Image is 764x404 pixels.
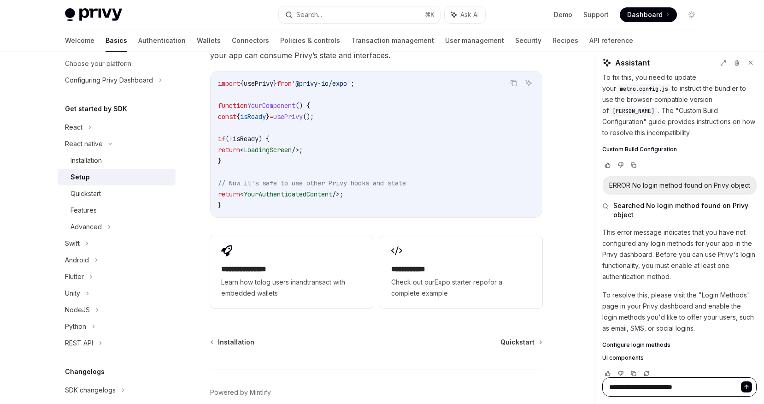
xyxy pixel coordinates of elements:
div: React [65,122,82,133]
a: Security [515,30,541,52]
div: ERROR No login method found on Privy object [609,181,750,190]
div: Setup [71,172,90,183]
span: usePrivy [273,113,303,121]
a: Authentication [138,30,186,52]
span: isReady [240,113,266,121]
span: YourComponent [247,101,295,110]
a: Expo starter repo [435,278,488,286]
a: Wallets [197,30,221,52]
a: User management [445,30,504,52]
a: Installation [58,152,176,169]
span: } [273,79,277,88]
span: Installation [218,338,254,347]
a: Policies & controls [280,30,340,52]
button: Ask AI [523,77,535,89]
p: This error message indicates that you have not configured any login methods for your app in the P... [602,227,757,282]
button: Send message [741,381,752,392]
a: Quickstart [58,185,176,202]
span: [PERSON_NAME] [612,107,654,115]
span: Searched No login method found on Privy object [613,201,757,220]
div: Python [65,321,86,332]
a: Powered by Mintlify [210,388,271,397]
span: Ask AI [460,10,479,19]
p: To resolve this, please visit the "Login Methods" page in your Privy dashboard and enable the log... [602,290,757,334]
h5: Get started by SDK [65,103,127,114]
span: Custom Build Configuration [602,146,677,153]
a: Dashboard [620,7,677,22]
span: if [218,135,225,143]
a: Support [583,10,609,19]
span: } [266,113,270,121]
button: Searched No login method found on Privy object [602,201,757,220]
div: Advanced [71,221,102,232]
span: // Now it's safe to use other Privy hooks and state [218,179,406,187]
button: Search...⌘K [279,6,440,23]
button: Copy the contents from the code block [508,77,520,89]
div: Android [65,255,89,266]
div: NodeJS [65,304,90,315]
span: < [240,190,244,198]
span: isReady [233,135,259,143]
div: Installation [71,155,102,166]
div: Flutter [65,271,84,282]
span: /> [332,190,340,198]
a: Demo [554,10,572,19]
span: YourAuthenticatedContent [244,190,332,198]
a: **** **** **** *Learn how tolog users inandtransact with embedded wallets [210,236,372,308]
span: ; [299,146,303,154]
a: Features [58,202,176,219]
span: usePrivy [244,79,273,88]
a: Welcome [65,30,94,52]
span: from [277,79,292,88]
h5: Changelogs [65,366,105,377]
span: ! [229,135,233,143]
a: Installation [211,338,254,347]
img: light logo [65,8,122,21]
p: To fix this, you need to update your to instruct the bundler to use the browser-compatible versio... [602,72,757,138]
a: UI components [602,354,757,362]
span: return [218,146,240,154]
div: Search... [296,9,322,20]
a: Basics [106,30,127,52]
span: { [240,79,244,88]
span: '@privy-io/expo' [292,79,351,88]
span: Configure login methods [602,341,670,349]
a: **** **** **Check out ourExpo starter repofor a complete example [380,236,542,308]
span: ( [225,135,229,143]
span: metro.config.js [620,85,668,93]
span: } [218,201,222,209]
a: Quickstart [500,338,541,347]
span: UI components [602,354,644,362]
a: Connectors [232,30,269,52]
span: Assistant [615,57,650,68]
a: log users in [261,278,296,286]
span: Dashboard [627,10,663,19]
div: Quickstart [71,188,101,199]
span: function [218,101,247,110]
a: Transaction management [351,30,434,52]
a: Recipes [552,30,578,52]
span: < [240,146,244,154]
span: const [218,113,236,121]
span: } [218,157,222,165]
div: REST API [65,338,93,349]
button: Ask AI [445,6,485,23]
button: Toggle dark mode [684,7,699,22]
a: API reference [589,30,633,52]
div: Features [71,205,97,216]
span: ) { [259,135,270,143]
span: { [236,113,240,121]
span: /> [292,146,299,154]
div: Swift [65,238,80,249]
span: Learn how to and [221,277,361,299]
div: React native [65,138,103,149]
span: ; [340,190,343,198]
span: () { [295,101,310,110]
div: SDK changelogs [65,385,116,396]
span: Check out our for a complete example [391,277,531,299]
div: Configuring Privy Dashboard [65,75,153,86]
span: import [218,79,240,88]
span: Quickstart [500,338,535,347]
span: ; [351,79,354,88]
a: Setup [58,169,176,185]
